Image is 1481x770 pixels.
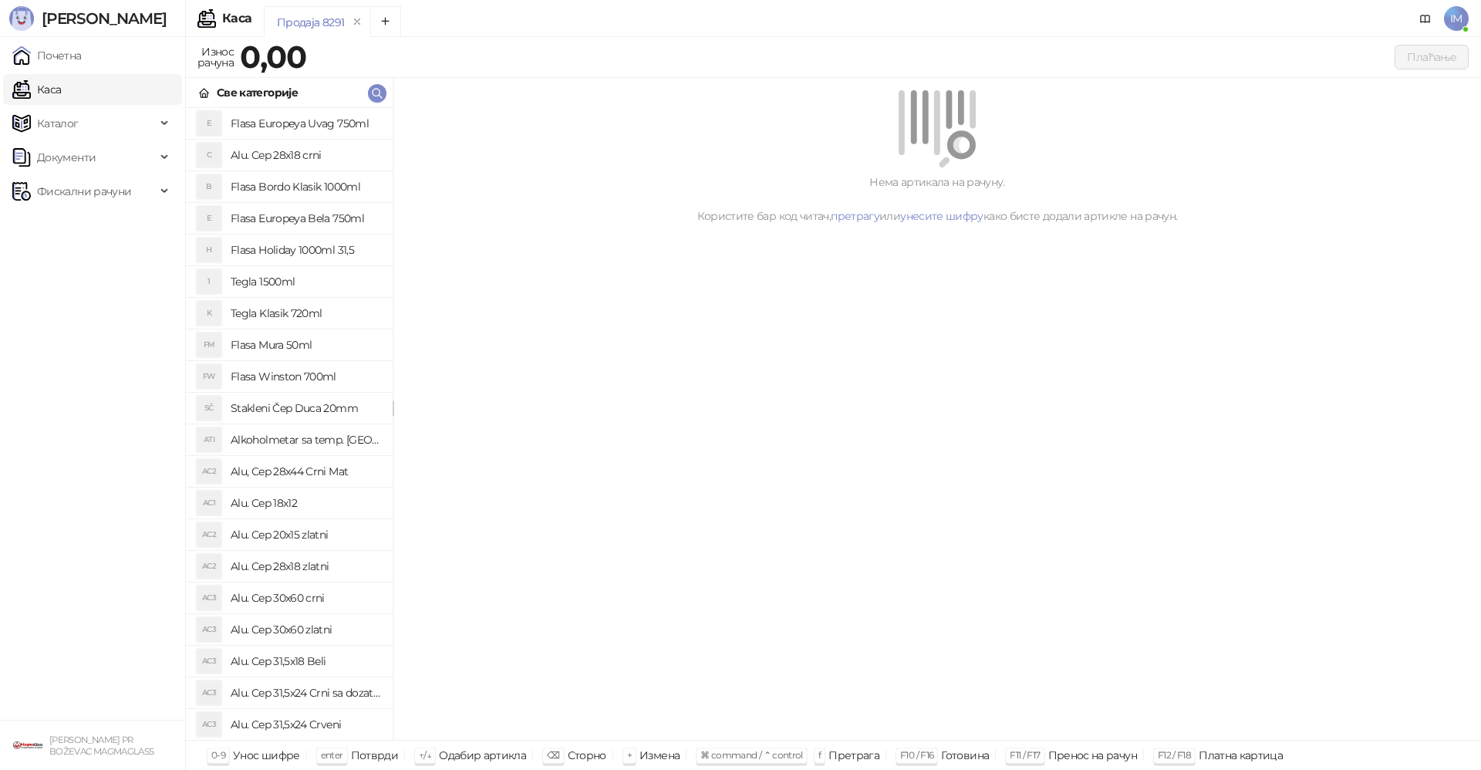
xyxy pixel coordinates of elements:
[231,301,380,326] h4: Tegla Klasik 720ml
[197,681,221,705] div: AC3
[197,712,221,737] div: AC3
[231,617,380,642] h4: Alu. Cep 30x60 zlatni
[197,301,221,326] div: K
[240,38,306,76] strong: 0,00
[900,749,933,761] span: F10 / F16
[186,108,393,740] div: grid
[222,12,251,25] div: Каса
[217,84,298,101] div: Све категорије
[568,745,606,765] div: Сторно
[639,745,680,765] div: Измена
[197,206,221,231] div: E
[12,40,82,71] a: Почетна
[321,749,343,761] span: enter
[1010,749,1040,761] span: F11 / F17
[828,745,879,765] div: Претрага
[231,396,380,420] h4: Stakleni Čep Duca 20mm
[627,749,632,761] span: +
[197,269,221,294] div: 1
[231,649,380,674] h4: Alu. Cep 31,5x18 Beli
[197,364,221,389] div: FW
[231,364,380,389] h4: Flasa Winston 700ml
[9,6,34,31] img: Logo
[1048,745,1137,765] div: Пренос на рачун
[1158,749,1191,761] span: F12 / F18
[1395,45,1469,69] button: Плаћање
[347,15,367,29] button: remove
[37,176,131,207] span: Фискални рачуни
[12,74,61,105] a: Каса
[197,396,221,420] div: SČ
[231,586,380,610] h4: Alu. Cep 30x60 crni
[42,9,166,28] span: [PERSON_NAME]
[1199,745,1283,765] div: Платна картица
[231,459,380,484] h4: Alu, Cep 28x44 Crni Mat
[231,712,380,737] h4: Alu. Cep 31,5x24 Crveni
[197,522,221,547] div: AC2
[197,586,221,610] div: AC3
[412,174,1462,225] div: Нема артикала на рачуну. Користите бар код читач, или како бисте додали артикле на рачун.
[197,238,221,262] div: H
[277,14,344,31] div: Продаја 8291
[37,108,79,139] span: Каталог
[231,681,380,705] h4: Alu. Cep 31,5x24 Crni sa dozatorom
[439,745,526,765] div: Одабир артикла
[231,269,380,294] h4: Tegla 1500ml
[197,143,221,167] div: C
[351,745,399,765] div: Потврди
[194,42,237,73] div: Износ рачуна
[900,209,983,223] a: унесите шифру
[831,209,879,223] a: претрагу
[231,522,380,547] h4: Alu. Cep 20x15 zlatni
[197,111,221,136] div: E
[197,459,221,484] div: AC2
[1413,6,1438,31] a: Документација
[197,649,221,674] div: AC3
[231,143,380,167] h4: Alu. Cep 28x18 crni
[231,333,380,357] h4: Flasa Mura 50ml
[1444,6,1469,31] span: IM
[818,749,821,761] span: f
[197,554,221,579] div: AC2
[231,206,380,231] h4: Flasa Europeya Bela 750ml
[231,427,380,452] h4: Alkoholmetar sa temp. [GEOGRAPHIC_DATA]
[197,333,221,357] div: FM
[197,491,221,515] div: AC1
[700,749,803,761] span: ⌘ command / ⌃ control
[231,554,380,579] h4: Alu. Cep 28x18 zlatni
[197,617,221,642] div: AC3
[211,749,225,761] span: 0-9
[231,238,380,262] h4: Flasa Holiday 1000ml 31,5
[419,749,431,761] span: ↑/↓
[12,730,43,761] img: 64x64-companyLogo-1893ffd3-f8d7-40ed-872e-741d608dc9d9.png
[231,174,380,199] h4: Flasa Bordo Klasik 1000ml
[547,749,559,761] span: ⌫
[941,745,989,765] div: Готовина
[197,174,221,199] div: B
[231,491,380,515] h4: Alu. Cep 18x12
[231,111,380,136] h4: Flasa Europeya Uvag 750ml
[370,6,401,37] button: Add tab
[197,427,221,452] div: ATI
[49,735,153,757] small: [PERSON_NAME] PR BOŽEVAC MAGMAGLASS
[37,142,96,173] span: Документи
[233,745,300,765] div: Унос шифре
